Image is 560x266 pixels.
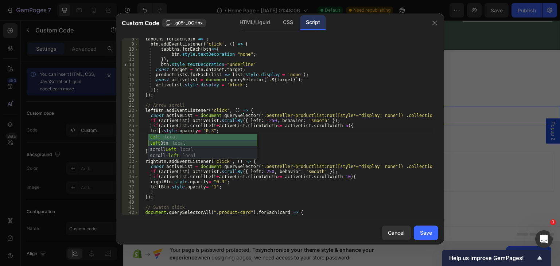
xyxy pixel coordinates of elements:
[122,128,139,133] div: 26
[550,219,556,225] span: 1
[122,57,139,62] div: 12
[122,200,139,205] div: 40
[198,144,236,151] div: Generate layout
[122,98,139,103] div: 20
[174,20,203,26] span: .g05-_OCHnx
[122,179,139,184] div: 36
[277,15,299,30] div: CSS
[234,15,276,30] div: HTML/Liquid
[197,153,236,159] span: from URL or image
[122,159,139,164] div: 32
[122,42,139,47] div: 9
[12,41,437,63] h2: Best Sellers
[122,189,139,195] div: 38
[202,127,236,135] span: Add section
[449,255,535,262] span: Help us improve GemPages!
[122,195,139,200] div: 39
[137,153,187,159] span: inspired by CRO experts
[122,133,139,138] div: 27
[245,153,300,159] span: then drag & drop elements
[122,169,139,174] div: 34
[122,93,139,98] div: 19
[122,113,139,118] div: 23
[122,174,139,179] div: 35
[122,47,139,52] div: 10
[122,77,139,82] div: 16
[122,123,139,128] div: 25
[122,205,139,210] div: 41
[122,67,139,72] div: 14
[140,144,184,151] div: Choose templates
[122,118,139,123] div: 24
[9,75,40,82] div: Custom Code
[122,62,139,67] div: 13
[122,144,139,149] div: 29
[122,82,139,87] div: 17
[388,229,405,236] div: Cancel
[122,103,139,108] div: 21
[122,184,139,189] div: 37
[535,230,553,248] iframe: Intercom live chat
[122,138,139,144] div: 28
[122,164,139,169] div: 33
[251,144,295,151] div: Add blank section
[449,254,544,262] button: Show survey - Help us improve GemPages!
[122,210,139,215] div: 42
[122,154,139,159] div: 31
[122,87,139,93] div: 18
[414,226,438,240] button: Save
[122,108,139,113] div: 22
[122,72,139,77] div: 15
[122,149,139,154] div: 30
[122,36,139,42] div: 8
[162,19,206,27] button: .g05-_OCHnx
[420,229,432,236] div: Save
[122,52,139,57] div: 11
[300,15,326,30] div: Script
[427,101,434,120] span: Popup 2
[382,226,411,240] button: Cancel
[122,19,159,27] span: Custom Code
[122,215,139,220] div: 43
